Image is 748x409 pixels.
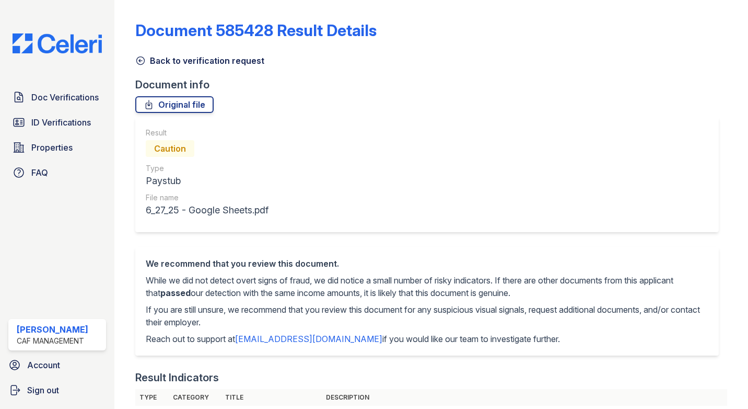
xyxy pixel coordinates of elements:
[160,288,191,298] span: passed
[146,192,268,203] div: File name
[146,274,708,299] p: While we did not detect overt signs of fraud, we did notice a small number of risky indicators. I...
[146,333,708,345] p: Reach out to support at if you would like our team to investigate further.
[146,203,268,218] div: 6_27_25 - Google Sheets.pdf
[146,140,194,157] div: Caution
[135,54,264,67] a: Back to verification request
[8,162,106,183] a: FAQ
[235,334,382,344] a: [EMAIL_ADDRESS][DOMAIN_NAME]
[27,359,60,371] span: Account
[146,303,708,328] p: If you are still unsure, we recommend that you review this document for any suspicious visual sig...
[31,141,73,154] span: Properties
[4,355,110,376] a: Account
[17,323,88,336] div: [PERSON_NAME]
[135,96,214,113] a: Original file
[146,174,268,188] div: Paystub
[322,389,727,406] th: Description
[135,389,169,406] th: Type
[8,87,106,108] a: Doc Verifications
[135,77,727,92] div: Document info
[8,137,106,158] a: Properties
[31,116,91,129] span: ID Verifications
[135,21,377,40] a: Document 585428 Result Details
[169,389,221,406] th: Category
[146,128,268,138] div: Result
[31,166,48,179] span: FAQ
[4,33,110,53] img: CE_Logo_Blue-a8612792a0a2168367f1c8372b55b34899dd931a85d93a1a3d3e32e68fde9ad4.png
[4,380,110,401] a: Sign out
[146,257,708,270] div: We recommend that you review this document.
[31,91,99,104] span: Doc Verifications
[17,336,88,346] div: CAF Management
[135,370,219,385] div: Result Indicators
[8,112,106,133] a: ID Verifications
[27,384,59,396] span: Sign out
[146,163,268,174] div: Type
[221,389,322,406] th: Title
